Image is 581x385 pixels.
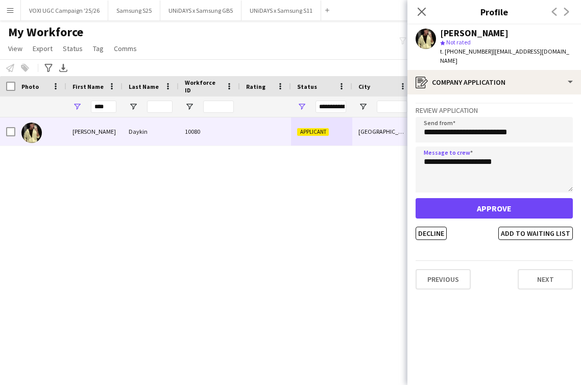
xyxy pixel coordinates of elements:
input: Workforce ID Filter Input [203,101,234,113]
span: Rating [246,83,265,90]
input: Last Name Filter Input [147,101,173,113]
span: My Workforce [8,25,83,40]
span: Last Name [129,83,159,90]
a: Export [29,42,57,55]
button: Samsung S25 [108,1,160,20]
span: Export [33,44,53,53]
img: Joshua Daykin [21,123,42,143]
a: Comms [110,42,141,55]
button: Open Filter Menu [72,102,82,111]
div: [PERSON_NAME] [440,29,509,38]
button: Next [518,269,573,290]
span: View [8,44,22,53]
button: Add to waiting list [498,227,573,240]
button: VOXI UGC Campaign '25/26 [21,1,108,20]
div: Company application [407,70,581,94]
button: UNiDAYS x Samsung S11 [241,1,321,20]
app-action-btn: Advanced filters [42,62,55,74]
span: Tag [93,44,104,53]
a: Tag [89,42,108,55]
div: [PERSON_NAME] [66,117,123,146]
span: Applicant [297,128,329,136]
button: Open Filter Menu [129,102,138,111]
input: City Filter Input [377,101,407,113]
span: Photo [21,83,39,90]
h3: Profile [407,5,581,18]
a: View [4,42,27,55]
span: | [EMAIL_ADDRESS][DOMAIN_NAME] [440,47,569,64]
input: First Name Filter Input [91,101,116,113]
span: Status [297,83,317,90]
span: Status [63,44,83,53]
button: Open Filter Menu [358,102,368,111]
div: Daykin [123,117,179,146]
button: Open Filter Menu [297,102,306,111]
h3: Review Application [416,106,573,115]
button: Decline [416,227,447,240]
a: Status [59,42,87,55]
button: Approve [416,198,573,219]
button: UNiDAYS x Samsung GB5 [160,1,241,20]
span: First Name [72,83,104,90]
span: t. [PHONE_NUMBER] [440,47,493,55]
span: Comms [114,44,137,53]
button: Previous [416,269,471,290]
span: Workforce ID [185,79,222,94]
app-action-btn: Export XLSX [57,62,69,74]
span: City [358,83,370,90]
span: Not rated [446,38,471,46]
div: 10080 [179,117,240,146]
div: [GEOGRAPHIC_DATA] [352,117,414,146]
button: Open Filter Menu [185,102,194,111]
